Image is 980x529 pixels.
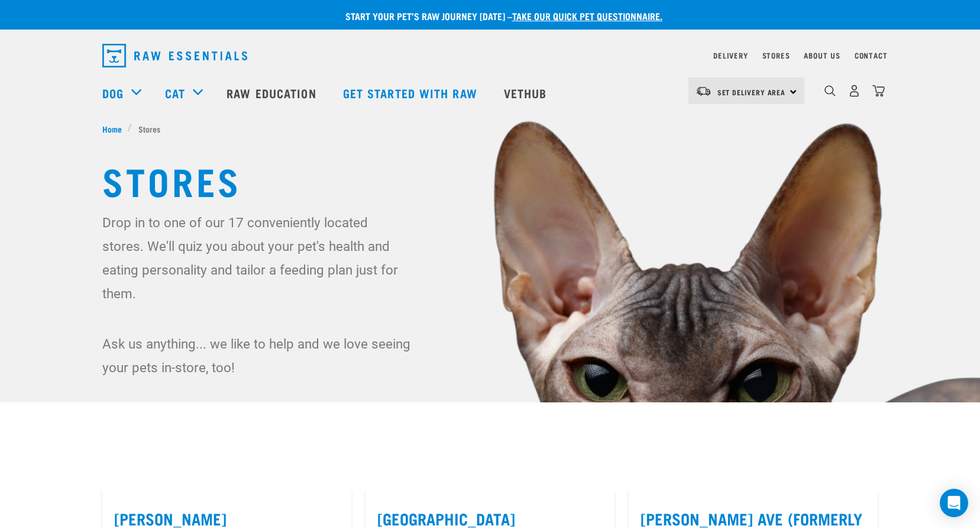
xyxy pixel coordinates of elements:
[804,53,840,57] a: About Us
[331,69,492,117] a: Get started with Raw
[855,53,888,57] a: Contact
[114,509,339,528] label: [PERSON_NAME]
[762,53,790,57] a: Stores
[102,122,122,135] span: Home
[848,85,861,97] img: user.png
[377,509,603,528] label: [GEOGRAPHIC_DATA]
[102,122,128,135] a: Home
[102,122,878,135] nav: breadcrumbs
[492,69,562,117] a: Vethub
[512,13,662,18] a: take our quick pet questionnaire.
[102,44,247,67] img: Raw Essentials Logo
[872,85,885,97] img: home-icon@2x.png
[102,211,413,305] p: Drop in to one of our 17 conveniently located stores. We'll quiz you about your pet's health and ...
[102,159,878,201] h1: Stores
[102,332,413,379] p: Ask us anything... we like to help and we love seeing your pets in-store, too!
[696,86,711,96] img: van-moving.png
[717,90,786,94] span: Set Delivery Area
[940,489,968,517] div: Open Intercom Messenger
[215,69,331,117] a: Raw Education
[824,85,836,96] img: home-icon-1@2x.png
[93,39,888,72] nav: dropdown navigation
[165,84,185,102] a: Cat
[713,53,748,57] a: Delivery
[102,84,124,102] a: Dog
